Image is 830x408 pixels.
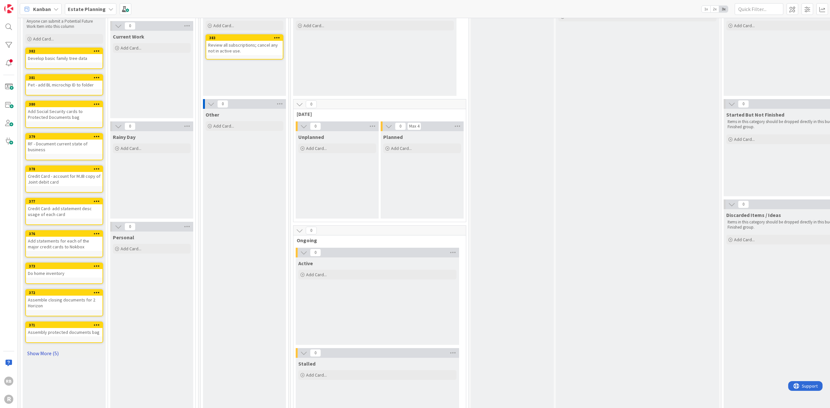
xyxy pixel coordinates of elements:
[26,198,102,204] div: 377
[26,204,102,219] div: Credit Card- add statement desc usage of each card
[25,322,103,343] a: 371Assembly protected documents bag
[206,41,283,55] div: Review all subscriptions; cancel any not in active use.
[306,372,327,378] span: Add Card...
[738,200,749,208] span: 0
[26,328,102,336] div: Assembly protected documents bag
[26,134,102,154] div: 379RF - Document current state of business
[726,111,784,118] span: Started But Not Finished
[25,101,103,128] a: 380Add Social Security cards to Protected Documents bag
[217,100,228,108] span: 0
[298,134,324,140] span: Unplanned
[26,107,102,121] div: Add Social Security cards to Protected Documents bag
[26,54,102,62] div: Develop basic family tree data
[121,45,141,51] span: Add Card...
[297,111,458,117] span: Today
[306,227,317,234] span: 0
[26,231,102,251] div: 376Add statements for each of the major credit cards to Nokbox
[124,22,136,30] span: 0
[33,36,54,42] span: Add Card...
[297,237,458,244] span: Ongoing
[4,395,13,404] div: R
[298,360,315,367] span: Stalled
[121,145,141,151] span: Add Card...
[26,290,102,296] div: 372
[566,14,587,19] span: Add Card...
[26,296,102,310] div: Assemble closing documents for 2 Horizon
[298,260,313,266] span: Active
[26,75,102,89] div: 381Pet - add BL microchip ID to folder
[26,101,102,121] div: 380Add Social Security cards to Protected Documents bag
[33,5,51,13] span: Kanban
[25,198,103,225] a: 377Credit Card- add statement desc usage of each card
[409,125,419,128] div: Max 4
[26,166,102,186] div: 378Credit Card - account for MJB copy of Joint debit card
[206,111,219,118] span: Other
[206,35,283,41] div: 383
[26,140,102,154] div: RF - Document current state of business
[26,134,102,140] div: 379
[306,145,327,151] span: Add Card...
[124,122,136,130] span: 0
[26,322,102,328] div: 371
[29,232,102,236] div: 376
[26,198,102,219] div: 377Credit Card- add statement desc usage of each card
[719,6,728,12] span: 3x
[25,263,103,284] a: 373Do home inventory
[29,290,102,295] div: 372
[27,19,102,29] p: Anyone can submit a Potential Future Work Item into this column
[213,123,234,129] span: Add Card...
[25,289,103,316] a: 372Assemble closing documents for 2 Horizon
[306,100,317,108] span: 0
[25,165,103,193] a: 378Credit Card - account for MJB copy of Joint debit card
[26,237,102,251] div: Add statements for each of the major credit cards to Nokbox
[26,269,102,278] div: Do home inventory
[710,6,719,12] span: 2x
[209,36,283,40] div: 383
[26,48,102,62] div: 382Develop basic family tree data
[26,263,102,269] div: 373
[29,102,102,107] div: 380
[29,134,102,139] div: 379
[25,230,103,257] a: 376Add statements for each of the major credit cards to Nokbox
[738,100,749,108] span: 0
[29,49,102,53] div: 382
[4,377,13,386] div: RB
[14,1,30,9] span: Support
[26,101,102,107] div: 380
[29,323,102,327] div: 371
[391,145,412,151] span: Add Card...
[26,263,102,278] div: 373Do home inventory
[383,134,403,140] span: Planned
[26,81,102,89] div: Pet - add BL microchip ID to folder
[113,33,144,40] span: Current Work
[395,122,406,130] span: 0
[26,172,102,186] div: Credit Card - account for MJB copy of Joint debit card
[26,166,102,172] div: 378
[121,246,141,252] span: Add Card...
[734,237,755,243] span: Add Card...
[26,75,102,81] div: 381
[310,249,321,256] span: 0
[206,34,283,60] a: 383Review all subscriptions; cancel any not in active use.
[702,6,710,12] span: 1x
[26,48,102,54] div: 382
[734,136,755,142] span: Add Card...
[124,223,136,231] span: 0
[113,234,134,241] span: Personal
[29,75,102,80] div: 381
[25,48,103,69] a: 382Develop basic family tree data
[25,74,103,96] a: 381Pet - add BL microchip ID to folder
[25,348,103,358] a: Show More (5)
[29,199,102,204] div: 377
[735,3,783,15] input: Quick Filter...
[303,23,324,28] span: Add Card...
[26,231,102,237] div: 376
[29,264,102,268] div: 373
[113,134,136,140] span: Rainy Day
[26,322,102,336] div: 371Assembly protected documents bag
[734,23,755,28] span: Add Card...
[206,35,283,55] div: 383Review all subscriptions; cancel any not in active use.
[25,133,103,160] a: 379RF - Document current state of business
[29,167,102,171] div: 378
[310,349,321,357] span: 0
